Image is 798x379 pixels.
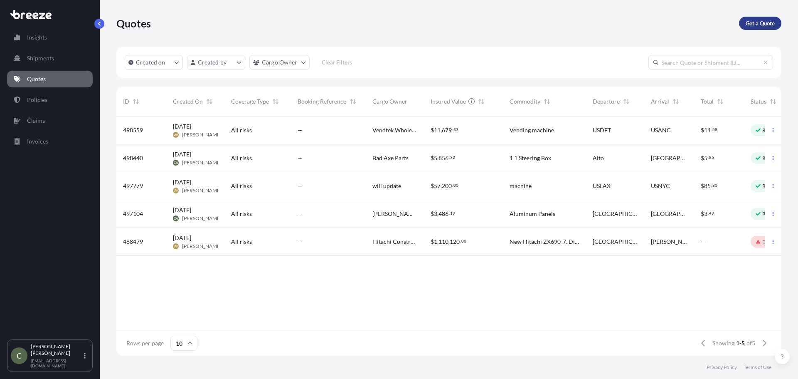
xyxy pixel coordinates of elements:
span: 200 [442,183,452,189]
span: CA [174,214,178,223]
span: 11 [704,127,711,133]
span: $ [431,239,434,245]
span: Status [751,97,766,106]
span: [PERSON_NAME] [182,131,222,138]
span: All risks [231,238,252,246]
p: Cargo Owner [262,58,298,67]
span: 49 [709,212,714,215]
a: Privacy Policy [707,364,737,371]
span: , [437,211,438,217]
span: — [701,238,706,246]
span: . [452,184,453,187]
span: [DATE] [173,122,191,131]
span: Total [701,97,714,106]
span: 679 [442,127,452,133]
p: Invoices [27,137,48,146]
span: $ [701,127,704,133]
span: 3 [704,211,707,217]
p: Quotes [116,17,151,30]
p: Insights [27,33,47,42]
span: Alto [593,154,604,162]
span: USNYC [651,182,670,190]
span: 5 [704,155,707,161]
span: 120 [450,239,460,245]
span: [PERSON_NAME] [182,159,222,166]
span: , [448,239,450,245]
span: $ [431,127,434,133]
span: USDET [593,126,611,134]
span: 488479 [123,238,143,246]
button: Sort [768,97,778,107]
span: 856 [438,155,448,161]
a: Terms of Use [744,364,771,371]
button: Sort [715,97,725,107]
span: Vending machine [510,126,554,134]
span: [PERSON_NAME] [182,243,222,250]
span: All risks [231,126,252,134]
span: All risks [231,210,252,218]
span: Bad Axe Parts [372,154,409,162]
span: Insured Value [431,97,466,106]
span: 5 [434,155,437,161]
span: — [298,238,303,246]
span: , [441,183,442,189]
span: 498440 [123,154,143,162]
span: will update [372,182,401,190]
button: createdBy Filter options [187,55,245,70]
span: — [298,210,303,218]
span: 486 [438,211,448,217]
span: 80 [712,184,717,187]
p: Ready [762,127,776,134]
span: CA [174,159,178,167]
button: Sort [542,97,552,107]
span: All risks [231,182,252,190]
a: Policies [7,92,93,108]
span: machine [510,182,532,190]
span: Created On [173,97,203,106]
span: — [298,182,303,190]
a: Claims [7,112,93,129]
span: [GEOGRAPHIC_DATA] [651,154,687,162]
button: Sort [271,97,281,107]
button: createdOn Filter options [125,55,183,70]
span: — [298,126,303,134]
p: Claims [27,116,45,125]
span: USANC [651,126,671,134]
span: [PERSON_NAME] [182,187,222,194]
p: Ready [762,211,776,217]
p: Declined [762,238,782,245]
span: 86 [709,156,714,159]
span: [GEOGRAPHIC_DATA] [593,210,638,218]
a: Quotes [7,71,93,87]
span: — [298,154,303,162]
button: Sort [621,97,631,107]
span: 1-5 [736,339,745,347]
span: Departure [593,97,620,106]
button: Sort [131,97,141,107]
span: [PERSON_NAME] [651,238,687,246]
span: [PERSON_NAME] Panel Manufacturing [372,210,417,218]
span: Aluminum Panels [510,210,555,218]
p: Created on [136,58,165,67]
p: Quotes [27,75,46,83]
p: Policies [27,96,47,104]
span: All risks [231,154,252,162]
span: . [711,128,712,131]
span: , [437,155,438,161]
span: 1 [434,239,437,245]
p: [PERSON_NAME] [PERSON_NAME] [31,343,82,357]
span: . [708,212,709,215]
p: Ready [762,183,776,189]
p: [EMAIL_ADDRESS][DOMAIN_NAME] [31,358,82,368]
span: Vendtek Wholesale [372,126,417,134]
span: AV [174,131,178,139]
span: ID [123,97,129,106]
p: Clear Filters [322,58,352,67]
span: 33 [453,128,458,131]
a: Get a Quote [739,17,781,30]
span: Arrival [651,97,669,106]
span: . [711,184,712,187]
p: Ready [762,155,776,161]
